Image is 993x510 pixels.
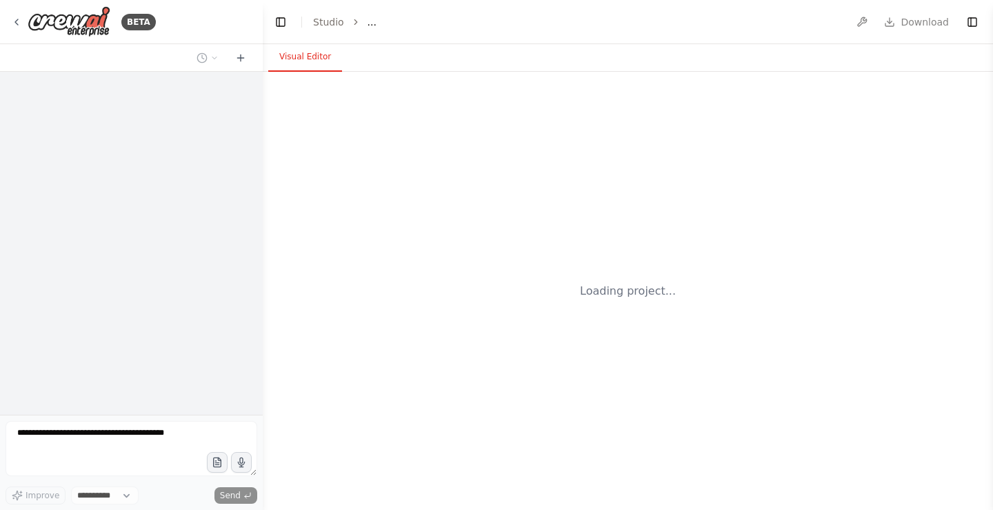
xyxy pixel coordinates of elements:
[26,490,59,501] span: Improve
[214,487,257,504] button: Send
[6,487,66,504] button: Improve
[231,452,252,473] button: Click to speak your automation idea
[207,452,228,473] button: Upload files
[220,490,241,501] span: Send
[121,14,156,30] div: BETA
[191,50,224,66] button: Switch to previous chat
[230,50,252,66] button: Start a new chat
[268,43,342,72] button: Visual Editor
[368,15,377,29] span: ...
[271,12,290,32] button: Hide left sidebar
[313,17,344,28] a: Studio
[580,283,676,300] div: Loading project...
[963,12,982,32] button: Show right sidebar
[313,15,377,29] nav: breadcrumb
[28,6,110,37] img: Logo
